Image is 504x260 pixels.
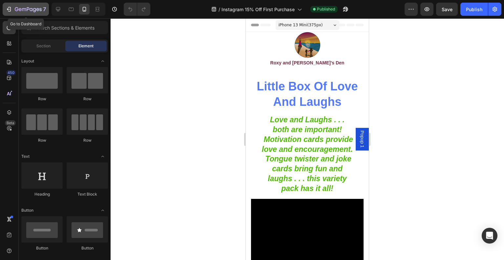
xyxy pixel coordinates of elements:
span: Layout [21,58,34,64]
div: Heading [21,191,63,197]
span: Section [36,43,51,49]
span: Toggle open [97,56,108,66]
div: 450 [6,70,16,75]
button: Publish [460,3,488,16]
iframe: Design area [246,18,369,260]
p: 7 [43,5,46,13]
div: Row [21,96,63,102]
div: Row [21,137,63,143]
div: Open Intercom Messenger [482,228,497,244]
div: Text Block [67,191,108,197]
span: Button [21,207,33,213]
div: Button [67,245,108,251]
span: Published [317,6,335,12]
span: Toggle open [97,151,108,162]
div: Button [21,245,63,251]
div: Row [67,96,108,102]
div: Publish [466,6,482,13]
div: Undo/Redo [124,3,150,16]
input: Search Sections & Elements [21,21,108,34]
span: / [219,6,220,13]
div: Row [67,137,108,143]
div: Beta [5,120,16,126]
span: Instagram 15% Off First Purchase [221,6,295,13]
span: Save [442,7,452,12]
button: 7 [3,3,49,16]
span: Text [21,154,30,159]
span: Element [78,43,94,49]
span: Toggle open [97,205,108,216]
button: Save [436,3,458,16]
